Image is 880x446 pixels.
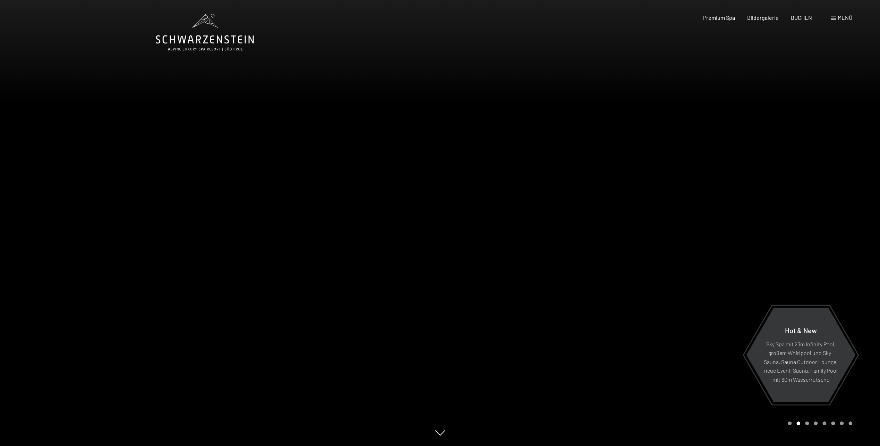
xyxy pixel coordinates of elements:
div: Carousel Page 5 [822,421,826,425]
a: Bildergalerie [747,14,779,21]
div: Carousel Pagination [785,421,852,425]
div: Carousel Page 7 [840,421,844,425]
div: Carousel Page 2 (Current Slide) [796,421,800,425]
div: Carousel Page 3 [805,421,809,425]
div: Carousel Page 8 [848,421,852,425]
span: Hot & New [785,326,817,334]
a: Hot & New Sky Spa mit 23m Infinity Pool, großem Whirlpool und Sky-Sauna, Sauna Outdoor Lounge, ne... [746,307,856,403]
div: Carousel Page 6 [831,421,835,425]
div: Carousel Page 1 [788,421,792,425]
a: Premium Spa [703,14,735,21]
a: BUCHEN [791,14,812,21]
div: Carousel Page 4 [814,421,818,425]
p: Sky Spa mit 23m Infinity Pool, großem Whirlpool und Sky-Sauna, Sauna Outdoor Lounge, neue Event-S... [763,339,838,384]
span: Menü [838,14,852,21]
